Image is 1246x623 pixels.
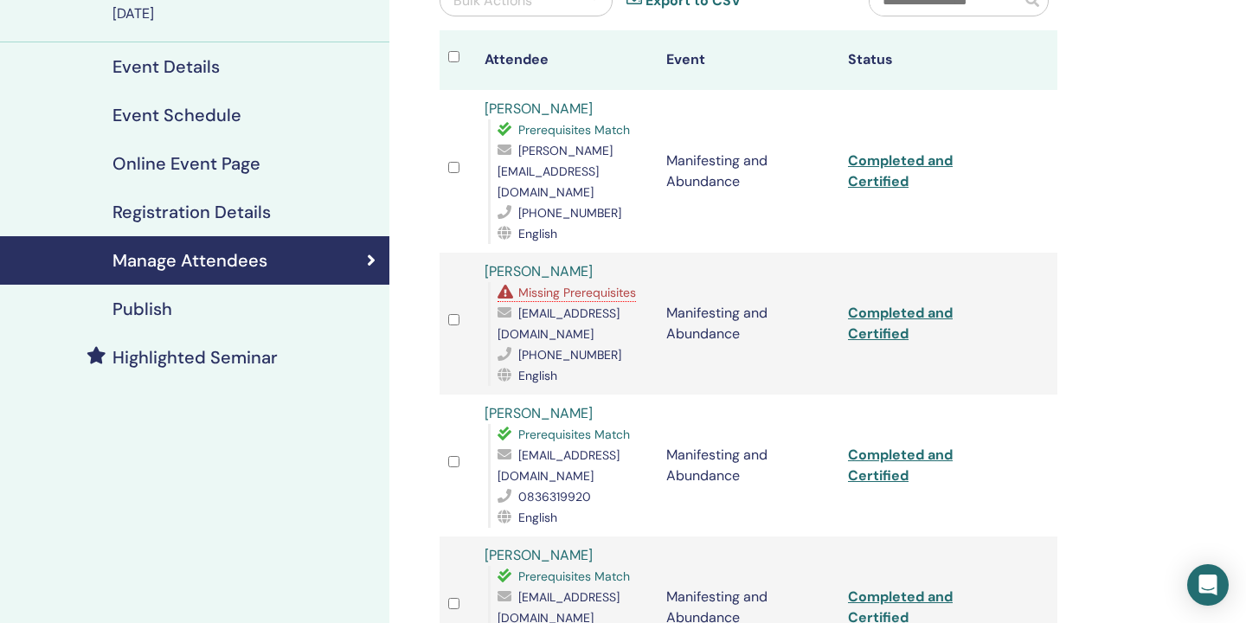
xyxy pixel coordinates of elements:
span: Missing Prerequisites [518,285,636,300]
span: [PERSON_NAME][EMAIL_ADDRESS][DOMAIN_NAME] [498,143,613,200]
h4: Highlighted Seminar [112,347,278,368]
th: Status [839,30,1021,90]
span: Prerequisites Match [518,122,630,138]
a: [PERSON_NAME] [485,100,593,118]
th: Attendee [476,30,658,90]
span: [PHONE_NUMBER] [518,347,621,363]
a: [PERSON_NAME] [485,546,593,564]
a: Completed and Certified [848,151,953,190]
h4: Event Schedule [112,105,241,125]
span: English [518,368,557,383]
h4: Registration Details [112,202,271,222]
h4: Publish [112,299,172,319]
td: Manifesting and Abundance [658,90,839,253]
div: Open Intercom Messenger [1187,564,1229,606]
span: [EMAIL_ADDRESS][DOMAIN_NAME] [498,447,620,484]
span: [PHONE_NUMBER] [518,205,621,221]
h4: Manage Attendees [112,250,267,271]
span: [EMAIL_ADDRESS][DOMAIN_NAME] [498,305,620,342]
th: Event [658,30,839,90]
h4: Online Event Page [112,153,260,174]
span: English [518,226,557,241]
span: 0836319920 [518,489,591,504]
a: [PERSON_NAME] [485,404,593,422]
a: [PERSON_NAME] [485,262,593,280]
a: Completed and Certified [848,446,953,485]
span: Prerequisites Match [518,568,630,584]
td: Manifesting and Abundance [658,395,839,536]
h4: Event Details [112,56,220,77]
span: Prerequisites Match [518,427,630,442]
div: [DATE] [112,3,379,24]
span: English [518,510,557,525]
a: Completed and Certified [848,304,953,343]
td: Manifesting and Abundance [658,253,839,395]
